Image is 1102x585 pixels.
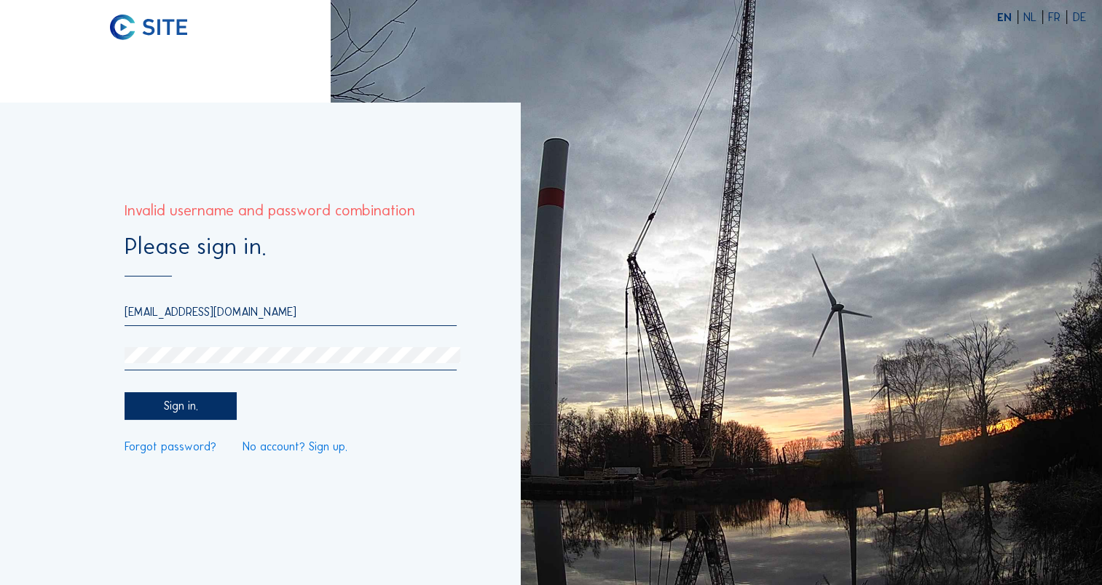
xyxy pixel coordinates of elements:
[110,15,187,41] img: C-SITE logo
[125,392,237,420] div: Sign in.
[125,305,457,319] input: Email
[1072,12,1085,23] div: DE
[125,441,216,453] a: Forgot password?
[1048,12,1067,23] div: FR
[1023,12,1043,23] div: NL
[243,441,347,453] a: No account? Sign up.
[125,235,457,276] div: Please sign in.
[125,203,415,218] div: Invalid username and password combination
[997,12,1018,23] div: EN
